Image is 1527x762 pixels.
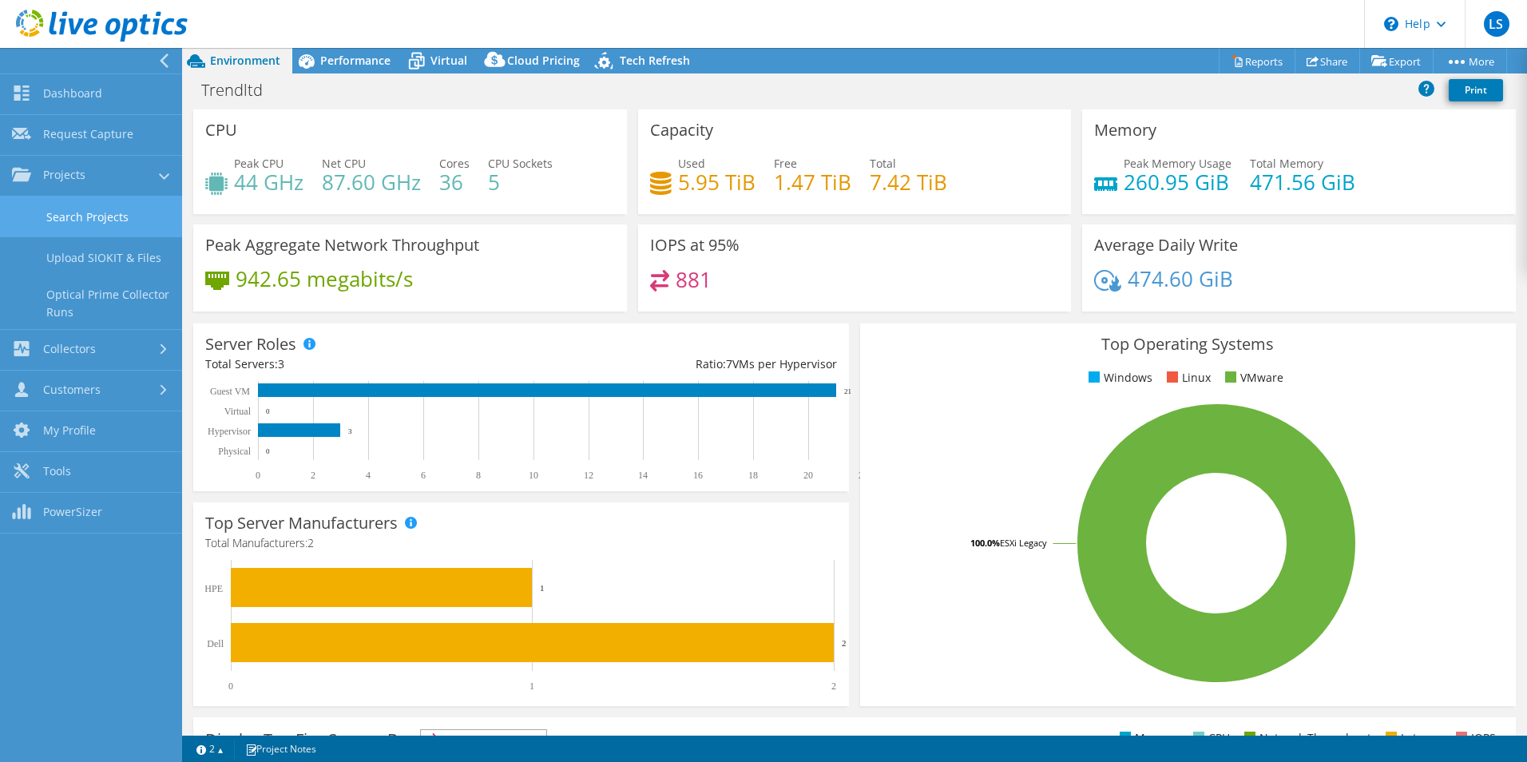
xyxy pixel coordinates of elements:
li: VMware [1221,369,1283,387]
h4: 36 [439,173,470,191]
text: 0 [266,447,270,455]
text: 2 [842,638,847,648]
h4: 5.95 TiB [678,173,756,191]
text: 2 [311,470,315,481]
a: More [1433,49,1507,73]
text: Hypervisor [208,426,251,437]
span: 3 [278,356,284,371]
h3: Top Operating Systems [872,335,1504,353]
text: HPE [204,583,223,594]
text: 16 [693,470,703,481]
span: IOPS [421,730,546,749]
div: Ratio: VMs per Hypervisor [521,355,836,373]
tspan: ESXi Legacy [1000,537,1047,549]
span: Cloud Pricing [507,53,580,68]
h3: Memory [1094,121,1156,139]
a: Print [1449,79,1503,101]
a: Reports [1219,49,1295,73]
text: 1 [540,583,545,593]
text: 2 [831,681,836,692]
span: 7 [726,356,732,371]
span: Peak CPU [234,156,284,171]
text: Physical [218,446,251,457]
span: Total Memory [1250,156,1323,171]
h3: Average Daily Write [1094,236,1238,254]
text: 18 [748,470,758,481]
h4: 881 [676,271,712,288]
h1: Trendltd [194,81,288,99]
h4: 87.60 GHz [322,173,421,191]
li: Windows [1085,369,1152,387]
text: 3 [348,427,352,435]
h3: Capacity [650,121,713,139]
span: LS [1484,11,1509,37]
text: 6 [421,470,426,481]
li: Latency [1382,729,1442,747]
li: CPU [1189,729,1230,747]
text: 8 [476,470,481,481]
li: Memory [1116,729,1179,747]
text: 1 [529,681,534,692]
span: 2 [307,535,314,550]
div: Total Servers: [205,355,521,373]
h3: CPU [205,121,237,139]
li: Linux [1163,369,1211,387]
a: Share [1295,49,1360,73]
svg: \n [1384,17,1398,31]
span: Environment [210,53,280,68]
span: Peak Memory Usage [1124,156,1232,171]
span: Virtual [430,53,467,68]
text: 4 [366,470,371,481]
text: 20 [803,470,813,481]
text: Guest VM [210,386,250,397]
h4: 471.56 GiB [1250,173,1355,191]
h4: 474.60 GiB [1128,270,1233,288]
text: Dell [207,638,224,649]
span: CPU Sockets [488,156,553,171]
h3: IOPS at 95% [650,236,740,254]
span: Total [870,156,896,171]
span: Free [774,156,797,171]
text: 0 [228,681,233,692]
h4: 5 [488,173,553,191]
h4: Total Manufacturers: [205,534,837,552]
text: 0 [266,407,270,415]
h4: 44 GHz [234,173,303,191]
h4: 7.42 TiB [870,173,947,191]
h4: 1.47 TiB [774,173,851,191]
h3: Peak Aggregate Network Throughput [205,236,479,254]
text: Virtual [224,406,252,417]
h3: Top Server Manufacturers [205,514,398,532]
text: 12 [584,470,593,481]
text: 10 [529,470,538,481]
h4: 942.65 megabits/s [236,270,413,288]
text: 0 [256,470,260,481]
text: 21 [844,387,851,395]
span: Cores [439,156,470,171]
span: Used [678,156,705,171]
a: 2 [185,739,235,759]
li: Network Throughput [1240,729,1371,747]
text: 14 [638,470,648,481]
span: Tech Refresh [620,53,690,68]
h4: 260.95 GiB [1124,173,1232,191]
tspan: 100.0% [970,537,1000,549]
span: Net CPU [322,156,366,171]
li: IOPS [1452,729,1496,747]
h3: Server Roles [205,335,296,353]
a: Export [1359,49,1434,73]
span: Performance [320,53,391,68]
a: Project Notes [234,739,327,759]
